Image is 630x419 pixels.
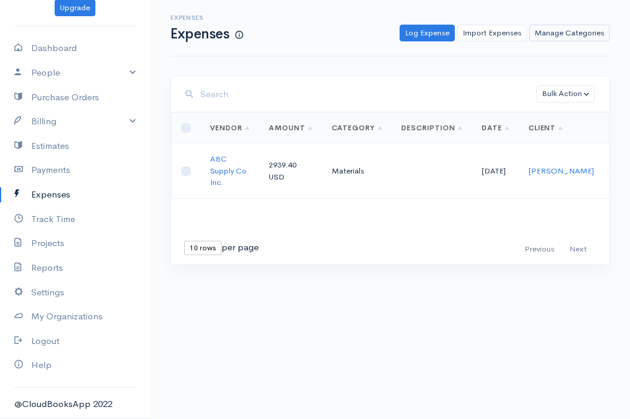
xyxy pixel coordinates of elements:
td: [DATE] [472,143,519,199]
a: Amount [269,123,313,133]
span: How to log your Expenses? [235,30,243,40]
button: Bulk Action [536,85,595,103]
a: Client [529,123,563,133]
a: Manage Categories [529,25,610,42]
h6: Expenses [170,14,243,21]
a: [PERSON_NAME] [529,166,594,176]
a: Log Expense [400,25,455,42]
input: Search [200,82,536,107]
a: Description [401,123,463,133]
a: Vendor [210,123,250,133]
div: per page [184,241,259,255]
td: 2939.40 USD [259,143,322,199]
a: Category [332,123,383,133]
td: Materials [322,143,392,199]
h1: Expenses [170,26,243,41]
a: Import Expenses [457,25,527,42]
div: @CloudBooksApp 2022 [14,397,136,411]
a: ABC Supply Co. Inc. [210,154,249,187]
a: Date [482,123,509,133]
